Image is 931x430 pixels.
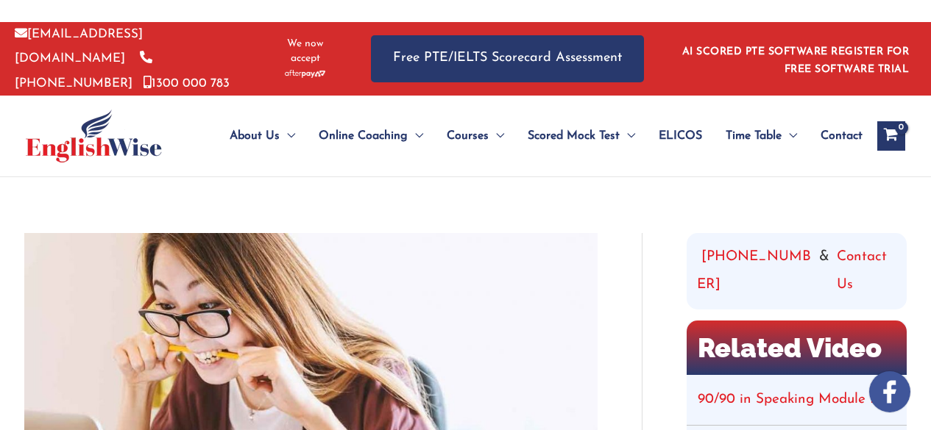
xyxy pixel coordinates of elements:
div: & [697,243,896,299]
a: 90/90 in Speaking Module PTE [698,393,895,406]
a: AI SCORED PTE SOFTWARE REGISTER FOR FREE SOFTWARE TRIAL [682,46,910,75]
img: cropped-ew-logo [26,110,162,162]
a: View Shopping Cart, empty [877,121,905,151]
span: ELICOS [659,110,702,162]
aside: Header Widget 1 [673,35,916,82]
span: Courses [447,110,489,162]
a: Contact [809,110,863,162]
span: Online Coaching [319,110,408,162]
a: CoursesMenu Toggle [435,110,516,162]
span: Menu Toggle [489,110,504,162]
a: 1300 000 783 [144,77,230,90]
a: Free PTE/IELTS Scorecard Assessment [371,35,644,82]
span: Menu Toggle [280,110,295,162]
a: Online CoachingMenu Toggle [307,110,435,162]
nav: Site Navigation: Main Menu [194,110,863,162]
span: About Us [230,110,280,162]
a: Time TableMenu Toggle [714,110,809,162]
a: Contact Us [837,243,896,299]
a: About UsMenu Toggle [218,110,307,162]
span: Time Table [726,110,782,162]
a: [PHONE_NUMBER] [15,52,152,89]
a: [EMAIL_ADDRESS][DOMAIN_NAME] [15,28,143,65]
img: white-facebook.png [869,371,910,412]
span: We now accept [276,37,334,66]
img: Afterpay-Logo [285,70,325,78]
a: Scored Mock TestMenu Toggle [516,110,647,162]
span: Contact [821,110,863,162]
span: Menu Toggle [620,110,635,162]
span: Scored Mock Test [528,110,620,162]
a: [PHONE_NUMBER] [697,243,813,299]
a: ELICOS [647,110,714,162]
h2: Related Video [687,320,907,375]
span: Menu Toggle [408,110,423,162]
span: Menu Toggle [782,110,797,162]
